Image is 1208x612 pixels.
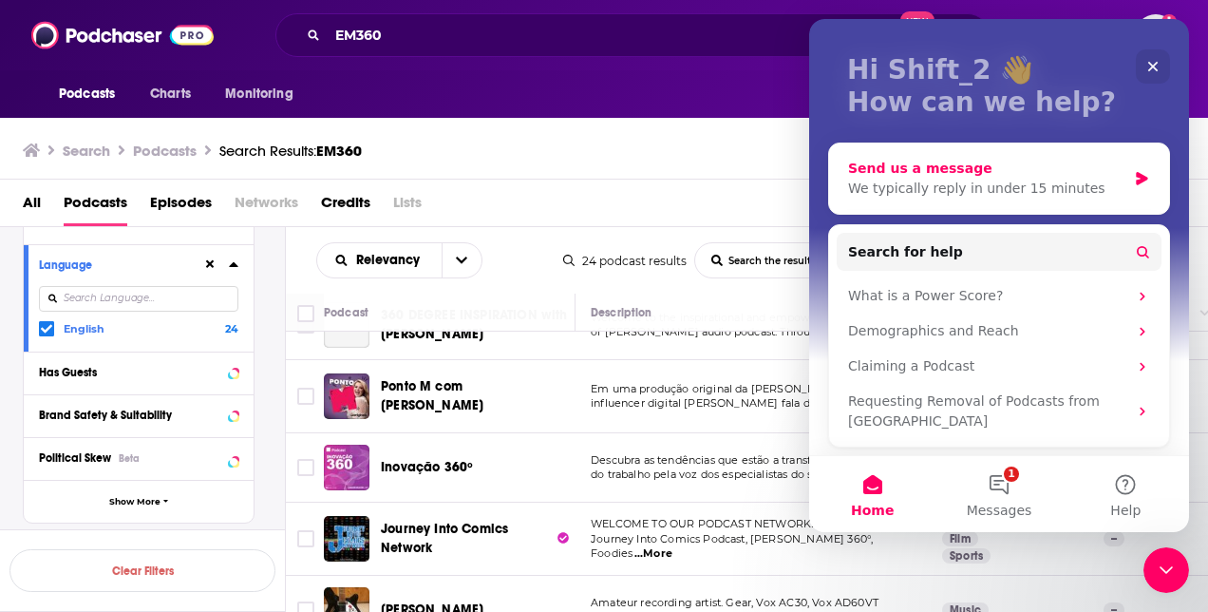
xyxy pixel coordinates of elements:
a: Ponto M com [PERSON_NAME] [381,377,569,415]
h2: Choose List sort [316,242,482,278]
span: Toggle select row [297,316,314,334]
button: open menu [317,254,442,267]
p: -- [1104,531,1124,546]
a: Charts [138,76,202,112]
img: Podchaser - Follow, Share and Rate Podcasts [31,17,214,53]
span: Toggle select row [297,530,314,547]
button: open menu [46,76,140,112]
span: ...More [634,546,672,562]
button: Has Guests [39,360,238,384]
span: Political Skew [39,451,111,465]
a: Film [942,531,978,546]
h3: Podcasts [133,142,197,160]
a: Search Results:EM360 [219,142,362,160]
span: Amateur recording artist. Gear, Vox AC30, Vox AD60VT [591,596,878,609]
span: Networks [235,187,298,226]
span: Journey Into Comics Network [381,521,508,556]
span: Logged in as Shift_2 [1135,14,1177,56]
span: Ponto M com [PERSON_NAME] [381,378,483,413]
div: Language [39,258,190,272]
div: 24 podcast results [563,254,687,268]
span: New [900,11,934,29]
svg: Add a profile image [1161,14,1177,29]
button: Show profile menu [1135,14,1177,56]
span: English [64,322,104,335]
span: Charts [150,81,191,107]
button: open menu [442,243,481,277]
iframe: Intercom live chat [1143,547,1189,593]
a: Sports [942,548,991,564]
img: User Profile [1135,14,1177,56]
div: Description [591,301,651,324]
img: Ponto M com Marcela Mc Gowan [324,373,369,419]
a: Podcasts [64,187,127,226]
span: WELCOME TO OUR PODCAST NETWORK! Home of the [591,517,885,530]
span: EM360 [316,142,362,160]
span: 24 [225,322,238,335]
div: Search podcasts, credits, & more... [275,13,990,57]
a: All [23,187,41,226]
span: do trabalho pela voz dos especialistas do setor. Em [591,468,858,481]
span: Toggle select row [297,459,314,476]
a: Inovação 360º [381,458,473,477]
div: Podcast [324,301,368,324]
button: Clear Filters [9,549,275,592]
button: Political SkewBeta [39,446,238,469]
img: Journey Into Comics Network [324,516,369,562]
div: Brand Safety & Suitability [39,409,222,422]
span: of [PERSON_NAME] audio podcast. Through [591,325,825,338]
div: Has Guests [39,366,222,379]
div: Search Results: [219,142,362,160]
span: Relevancy [356,254,426,267]
span: Journey Into Comics Podcast, [PERSON_NAME] 360°, Foodies [591,532,873,561]
span: Lists [393,187,422,226]
button: Show More [24,480,254,523]
span: Descubra as tendências que estão a transformar o mundo [591,453,895,467]
a: Episodes [150,187,212,226]
button: Brand Safety & Suitability [39,403,238,427]
span: Toggle select row [297,388,314,405]
h3: Search [63,142,110,160]
span: Em uma produção original da [PERSON_NAME], a médica e [591,382,909,395]
img: Inovação 360º [324,445,369,490]
button: Language [39,253,202,277]
iframe: Intercom live chat [809,19,1189,532]
button: open menu [212,76,317,112]
div: Beta [119,452,140,465]
span: Podcasts [59,81,115,107]
input: Search Language... [39,286,238,312]
a: Journey Into Comics Network [381,520,569,558]
span: Inovação 360º [381,459,473,475]
span: influencer digital [PERSON_NAME] fala de sexual [591,396,853,410]
a: Credits [321,187,370,226]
